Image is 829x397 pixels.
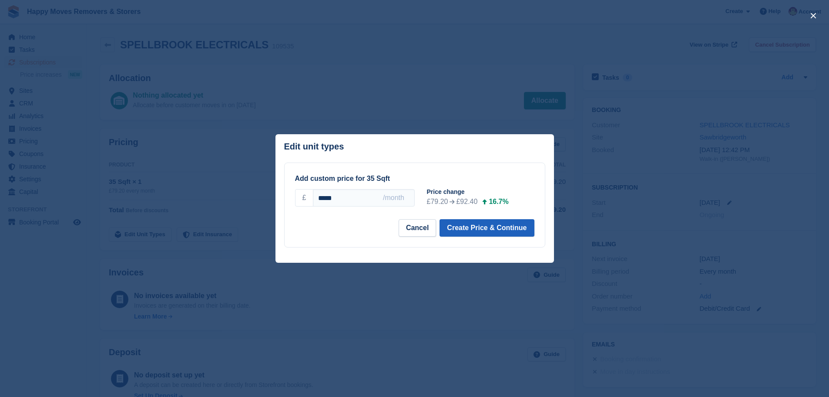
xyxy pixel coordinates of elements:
p: Edit unit types [284,142,344,152]
div: 16.7% [489,197,508,207]
button: Cancel [399,219,436,237]
button: Create Price & Continue [440,219,534,237]
button: close [806,9,820,23]
div: £92.40 [456,197,477,207]
div: Price change [427,187,541,197]
div: Add custom price for 35 Sqft [295,173,534,184]
div: £79.20 [427,197,448,207]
